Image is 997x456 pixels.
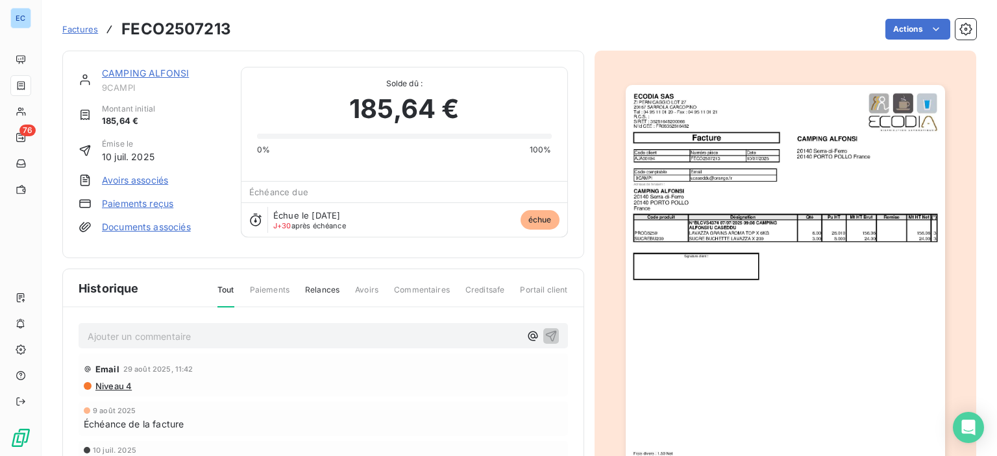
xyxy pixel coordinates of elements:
span: 29 août 2025, 11:42 [123,365,193,373]
span: Niveau 4 [94,381,132,391]
span: 100% [530,144,552,156]
span: Historique [79,280,139,297]
span: Avoirs [355,284,378,306]
img: Logo LeanPay [10,427,31,448]
span: 9CAMPI [102,82,225,93]
span: Relances [305,284,339,306]
a: Paiements reçus [102,197,173,210]
span: Solde dû : [257,78,551,90]
button: Actions [885,19,950,40]
span: Tout [217,284,234,307]
h3: FECO2507213 [121,18,231,41]
span: J+30 [273,221,291,230]
span: Paiements [250,284,289,306]
span: Email [95,364,119,374]
span: Commentaires [394,284,450,306]
span: Factures [62,24,98,34]
span: 10 juil. 2025 [102,150,154,163]
span: 9 août 2025 [93,407,136,414]
a: Factures [62,23,98,36]
a: Avoirs associés [102,174,168,187]
a: CAMPING ALFONSI [102,67,189,78]
span: Échue le [DATE] [273,210,340,221]
span: Creditsafe [465,284,505,306]
span: 76 [19,125,36,136]
span: Échéance de la facture [84,417,184,431]
div: EC [10,8,31,29]
span: Montant initial [102,103,155,115]
span: 185,64 € [349,90,459,128]
div: Open Intercom Messenger [953,412,984,443]
span: Échéance due [249,187,308,197]
span: après échéance [273,222,346,230]
span: Émise le [102,138,154,150]
span: Portail client [520,284,567,306]
span: 0% [257,144,270,156]
a: Documents associés [102,221,191,234]
span: 10 juil. 2025 [93,446,136,454]
span: échue [521,210,560,230]
span: 185,64 € [102,115,155,128]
